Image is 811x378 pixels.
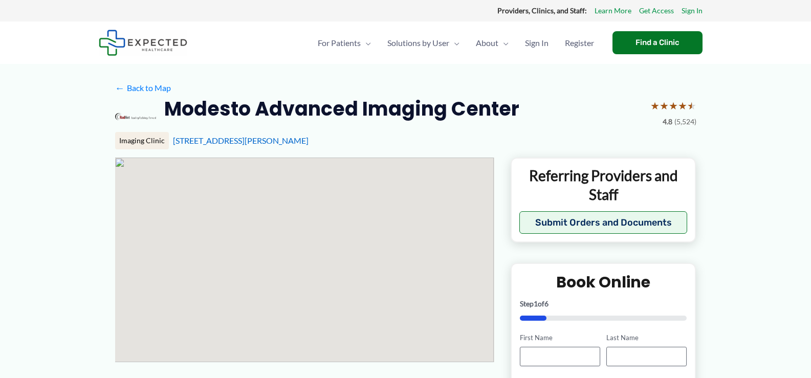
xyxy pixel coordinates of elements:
[674,115,696,128] span: (5,524)
[557,25,602,61] a: Register
[164,96,519,121] h2: Modesto Advanced Imaging Center
[115,80,171,96] a: ←Back to Map
[660,96,669,115] span: ★
[387,25,449,61] span: Solutions by User
[310,25,602,61] nav: Primary Site Navigation
[99,30,187,56] img: Expected Healthcare Logo - side, dark font, small
[520,272,687,292] h2: Book Online
[663,115,672,128] span: 4.8
[519,166,688,204] p: Referring Providers and Staff
[534,299,538,308] span: 1
[595,4,631,17] a: Learn More
[468,25,517,61] a: AboutMenu Toggle
[565,25,594,61] span: Register
[115,83,125,93] span: ←
[520,300,687,307] p: Step of
[498,25,509,61] span: Menu Toggle
[318,25,361,61] span: For Patients
[669,96,678,115] span: ★
[519,211,688,234] button: Submit Orders and Documents
[173,136,309,145] a: [STREET_ADDRESS][PERSON_NAME]
[682,4,703,17] a: Sign In
[310,25,379,61] a: For PatientsMenu Toggle
[650,96,660,115] span: ★
[520,333,600,343] label: First Name
[525,25,549,61] span: Sign In
[678,96,687,115] span: ★
[544,299,549,308] span: 6
[497,6,587,15] strong: Providers, Clinics, and Staff:
[606,333,687,343] label: Last Name
[687,96,696,115] span: ★
[476,25,498,61] span: About
[115,132,169,149] div: Imaging Clinic
[517,25,557,61] a: Sign In
[449,25,459,61] span: Menu Toggle
[361,25,371,61] span: Menu Toggle
[639,4,674,17] a: Get Access
[379,25,468,61] a: Solutions by UserMenu Toggle
[612,31,703,54] a: Find a Clinic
